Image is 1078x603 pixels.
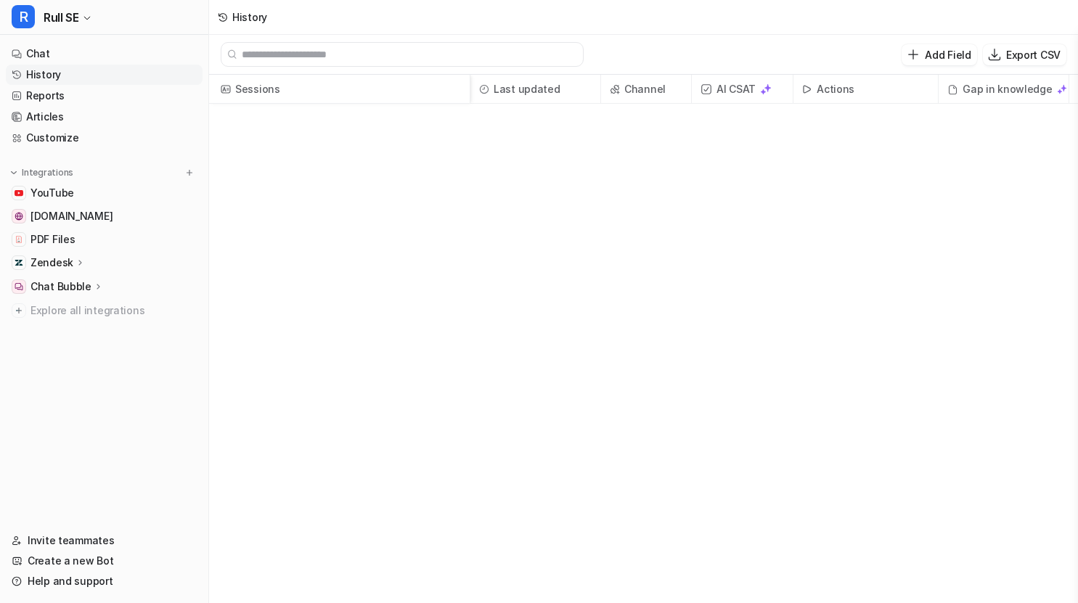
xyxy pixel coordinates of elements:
[15,189,23,197] img: YouTube
[6,300,203,321] a: Explore all integrations
[6,107,203,127] a: Articles
[12,5,35,28] span: R
[30,209,113,223] span: [DOMAIN_NAME]
[925,47,971,62] p: Add Field
[607,75,685,104] span: Channel
[698,75,787,104] span: AI CSAT
[6,165,78,180] button: Integrations
[30,255,73,270] p: Zendesk
[476,75,595,104] span: Last updated
[12,303,26,318] img: explore all integrations
[817,75,854,104] h2: Actions
[6,530,203,551] a: Invite teammates
[44,7,78,28] span: Rull SE
[6,128,203,148] a: Customize
[1006,47,1061,62] p: Export CSV
[30,186,74,200] span: YouTube
[6,183,203,203] a: YouTubeYouTube
[6,229,203,250] a: PDF FilesPDF Files
[30,299,197,322] span: Explore all integrations
[6,65,203,85] a: History
[9,168,19,178] img: expand menu
[15,212,23,221] img: www.rull.se
[6,551,203,571] a: Create a new Bot
[30,232,75,247] span: PDF Files
[215,75,464,104] span: Sessions
[6,571,203,591] a: Help and support
[232,9,267,25] div: History
[15,282,23,291] img: Chat Bubble
[983,44,1066,65] button: Export CSV
[22,167,73,179] p: Integrations
[15,258,23,267] img: Zendesk
[30,279,91,294] p: Chat Bubble
[6,206,203,226] a: www.rull.se[DOMAIN_NAME]
[6,86,203,106] a: Reports
[944,75,1063,104] div: Gap in knowledge
[15,235,23,244] img: PDF Files
[902,44,976,65] button: Add Field
[184,168,195,178] img: menu_add.svg
[6,44,203,64] a: Chat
